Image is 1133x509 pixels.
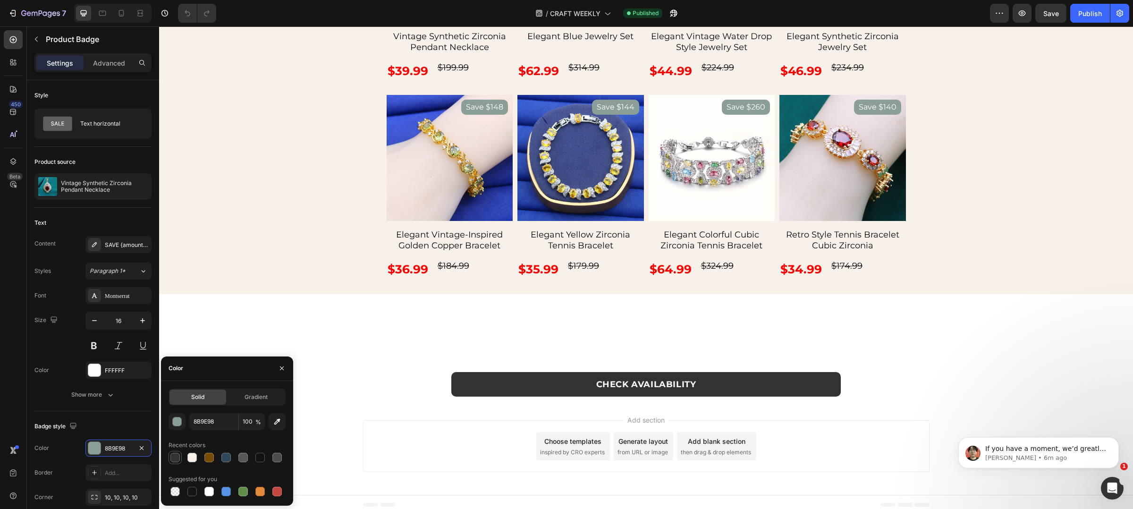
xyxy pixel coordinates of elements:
[546,8,548,18] span: /
[169,475,217,484] div: Suggested for you
[541,233,575,246] div: $324.99
[105,444,132,453] div: 8B9E98
[34,219,46,227] div: Text
[85,263,152,280] button: Paragraph 1*
[34,444,49,452] div: Color
[1101,477,1124,500] iframe: Intercom live chat
[1035,4,1066,23] button: Save
[671,233,704,246] div: $174.99
[105,292,149,300] div: Montserrat
[80,113,138,135] div: Text horizontal
[47,58,73,68] p: Settings
[633,9,659,17] span: Published
[1070,4,1110,23] button: Publish
[620,35,664,54] div: $46.99
[105,366,149,375] div: FFFFFF
[944,417,1133,484] iframe: Intercom notifications message
[278,35,311,48] div: $199.99
[529,410,586,420] div: Add blank section
[381,422,446,430] span: inspired by CRO experts
[541,35,576,48] div: $224.99
[292,346,682,370] a: CHECK AVAILABILITY
[228,35,270,54] div: $39.99
[90,267,126,275] span: Paragraph 1*
[550,8,600,18] span: CRAFT WEEKLY
[620,68,747,195] a: Retro Style Tennis Bracelet Cubic Zirconia
[255,418,261,426] span: %
[437,350,537,365] p: CHECK AVAILABILITY
[105,469,149,477] div: Add...
[34,158,76,166] div: Product source
[34,314,59,327] div: Size
[245,393,268,401] span: Gradient
[490,35,534,54] div: $44.99
[490,4,616,27] a: Elegant Vintage Water Drop Style Jewelry Set
[62,8,66,19] p: 7
[459,410,509,420] div: Generate layout
[490,202,616,226] a: Elegant Colorful Cubic Zirconia Tennis Bracelet
[7,173,23,180] div: Beta
[490,68,616,195] a: Elegant Colorful Cubic Zirconia Tennis Bracelet
[228,202,354,226] a: Elegant Vintage-Inspired Golden Copper Bracelet
[34,239,56,248] div: Content
[34,420,79,433] div: Badge style
[9,101,23,108] div: 450
[34,291,46,300] div: Font
[38,177,57,196] img: product feature img
[278,233,311,246] div: $184.99
[695,73,742,88] pre: Save $140
[61,180,148,193] p: Vintage Synthetic Zirconia Pendant Necklace
[46,34,148,45] p: Product Badge
[408,233,441,246] div: $179.99
[191,393,204,401] span: Solid
[105,241,149,249] div: SAVE {amount_discount}
[522,422,592,430] span: then drag & drop elements
[620,202,747,226] a: Retro Style Tennis Bracelet Cubic Zirconia
[34,386,152,403] button: Show more
[34,366,49,374] div: Color
[189,413,238,430] input: Eg: FFFFFF
[302,73,349,88] pre: Save $148
[620,233,664,253] div: $34.99
[385,410,442,420] div: Choose templates
[4,4,70,23] button: 7
[159,26,1133,509] iframe: Design area
[93,58,125,68] p: Advanced
[358,4,485,17] a: Elegant Blue Jewelry Set
[71,390,115,399] div: Show more
[358,233,400,253] div: $35.99
[228,233,270,253] div: $36.99
[34,468,53,477] div: Border
[34,267,51,275] div: Styles
[178,4,216,23] div: Undo/Redo
[358,202,485,226] a: Elegant Yellow Zirconia Tennis Bracelet
[1078,8,1102,18] div: Publish
[358,68,485,195] a: Elegant Yellow Zirconia Tennis Bracelet
[408,35,441,48] div: $314.99
[228,68,354,195] a: Elegant Vintage-Inspired Golden Copper Bracelet
[34,91,48,100] div: Style
[458,422,509,430] span: from URL or image
[1120,463,1128,470] span: 1
[563,73,611,88] pre: Save $260
[620,4,747,27] a: Elegant Synthetic Zirconia Jewelry Set
[169,364,183,373] div: Color
[433,73,480,88] pre: Save $144
[358,35,401,54] div: $62.99
[34,493,53,501] div: Corner
[671,35,706,48] div: $234.99
[490,233,533,253] div: $64.99
[465,389,509,399] span: Add section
